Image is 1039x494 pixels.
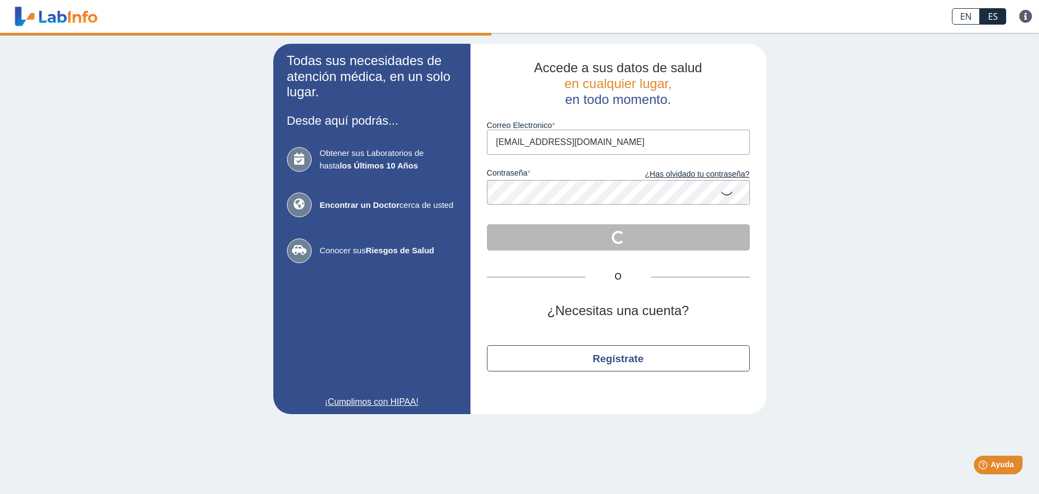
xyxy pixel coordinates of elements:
[366,246,434,255] b: Riesgos de Salud
[487,121,750,130] label: Correo Electronico
[287,53,457,100] h2: Todas sus necesidades de atención médica, en un solo lugar.
[952,8,980,25] a: EN
[585,270,651,283] span: O
[320,245,457,257] span: Conocer sus
[565,92,671,107] span: en todo momento.
[534,60,702,75] span: Accede a sus datos de salud
[340,161,418,170] b: los Últimos 10 Años
[320,200,400,210] b: Encontrar un Doctor
[487,345,750,371] button: Regístrate
[287,396,457,409] a: ¡Cumplimos con HIPAA!
[320,199,457,212] span: cerca de usted
[320,147,457,172] span: Obtener sus Laboratorios de hasta
[980,8,1006,25] a: ES
[487,303,750,319] h2: ¿Necesitas una cuenta?
[287,114,457,127] h3: Desde aquí podrás...
[564,76,671,91] span: en cualquier lugar,
[487,168,618,181] label: contraseña
[618,168,750,181] a: ¿Has olvidado tu contraseña?
[942,451,1027,482] iframe: Help widget launcher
